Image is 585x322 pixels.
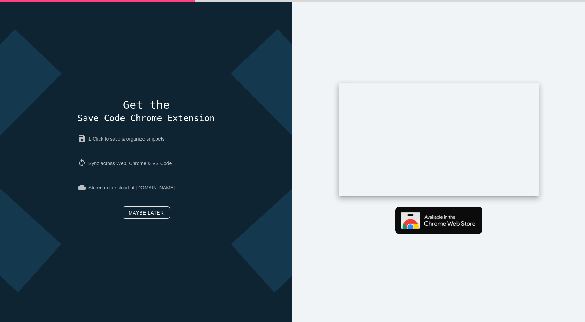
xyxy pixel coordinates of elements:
[78,99,215,124] h4: Get the
[78,153,215,173] p: Sync across Web, Chrome & VS Code
[78,178,215,197] p: Stored in the cloud at [DOMAIN_NAME]
[78,183,88,192] i: cloud
[78,113,215,123] span: Save Code Chrome Extension
[78,129,215,149] p: 1-Click to save & organize snippets
[78,159,88,167] i: sync
[78,134,88,143] i: save
[123,206,170,219] a: Maybe later
[395,207,482,234] img: Get Chrome extension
